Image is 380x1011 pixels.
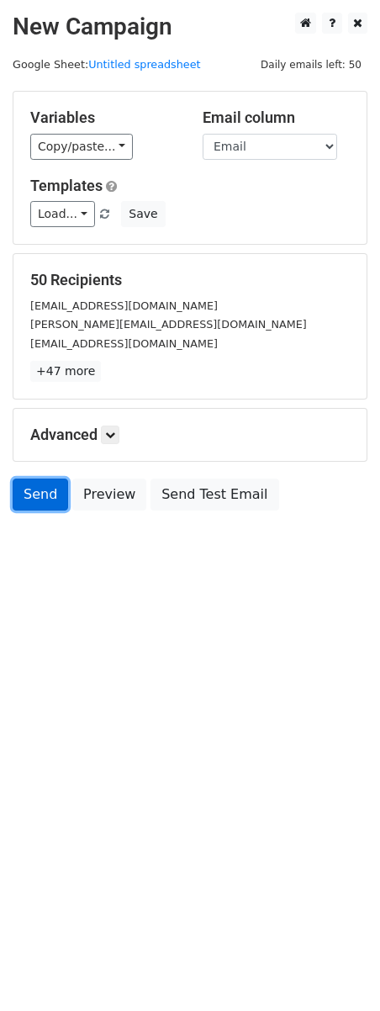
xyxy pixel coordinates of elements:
a: Preview [72,479,146,511]
a: +47 more [30,361,101,382]
a: Load... [30,201,95,227]
small: [PERSON_NAME][EMAIL_ADDRESS][DOMAIN_NAME] [30,318,307,331]
h5: Advanced [30,426,350,444]
span: Daily emails left: 50 [255,56,367,74]
iframe: Chat Widget [296,930,380,1011]
h2: New Campaign [13,13,367,41]
a: Untitled spreadsheet [88,58,200,71]
a: Send [13,479,68,511]
a: Send Test Email [150,479,278,511]
a: Daily emails left: 50 [255,58,367,71]
h5: Variables [30,109,177,127]
a: Copy/paste... [30,134,133,160]
small: Google Sheet: [13,58,201,71]
h5: 50 Recipients [30,271,350,289]
button: Save [121,201,165,227]
a: Templates [30,177,103,194]
h5: Email column [203,109,350,127]
small: [EMAIL_ADDRESS][DOMAIN_NAME] [30,299,218,312]
small: [EMAIL_ADDRESS][DOMAIN_NAME] [30,337,218,350]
